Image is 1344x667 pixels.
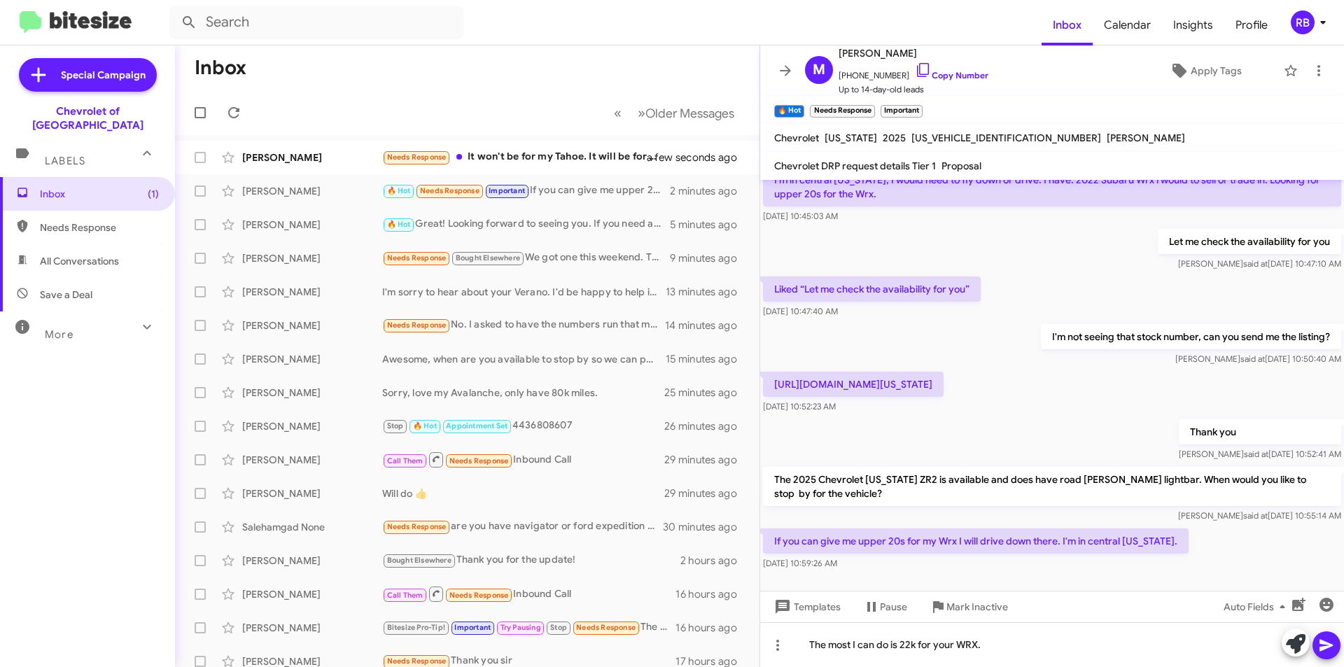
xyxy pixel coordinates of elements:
[638,104,645,122] span: »
[774,160,936,172] span: Chevrolet DRP request details Tier 1
[420,186,479,195] span: Needs Response
[242,352,382,366] div: [PERSON_NAME]
[763,401,836,412] span: [DATE] 10:52:23 AM
[242,150,382,164] div: [PERSON_NAME]
[629,99,743,127] button: Next
[382,486,664,500] div: Will do 👍
[1093,5,1162,45] a: Calendar
[614,104,622,122] span: «
[382,285,666,299] div: I'm sorry to hear about your Verano. I'd be happy to help if you were in the market for another v...
[881,105,923,118] small: Important
[941,160,981,172] span: Proposal
[148,187,159,201] span: (1)
[242,318,382,332] div: [PERSON_NAME]
[771,594,841,619] span: Templates
[1133,58,1277,83] button: Apply Tags
[387,421,404,430] span: Stop
[169,6,463,39] input: Search
[763,467,1341,506] p: The 2025 Chevrolet [US_STATE] ZR2 is available and does have road [PERSON_NAME] lightbar. When wo...
[1212,594,1302,619] button: Auto Fields
[242,587,382,601] div: [PERSON_NAME]
[1224,594,1291,619] span: Auto Fields
[763,306,838,316] span: [DATE] 10:47:40 AM
[242,251,382,265] div: [PERSON_NAME]
[839,83,988,97] span: Up to 14-day-old leads
[813,59,825,81] span: M
[242,486,382,500] div: [PERSON_NAME]
[839,62,988,83] span: [PHONE_NUMBER]
[675,621,748,635] div: 16 hours ago
[387,522,447,531] span: Needs Response
[606,99,743,127] nav: Page navigation example
[911,132,1101,144] span: [US_VEHICLE_IDENTIFICATION_NUMBER]
[242,621,382,635] div: [PERSON_NAME]
[242,554,382,568] div: [PERSON_NAME]
[774,132,819,144] span: Chevrolet
[664,453,748,467] div: 29 minutes ago
[382,216,670,232] div: Great! Looking forward to seeing you. If you need any further assistance or have questions before...
[1179,449,1341,459] span: [PERSON_NAME] [DATE] 10:52:41 AM
[880,594,907,619] span: Pause
[1042,5,1093,45] a: Inbox
[195,57,246,79] h1: Inbox
[946,594,1008,619] span: Mark Inactive
[45,328,73,341] span: More
[675,587,748,601] div: 16 hours ago
[387,456,423,465] span: Call Them
[382,183,670,199] div: If you can give me upper 20s for my Wrx I will drive down there. I'm in central [US_STATE].
[242,184,382,198] div: [PERSON_NAME]
[40,220,159,234] span: Needs Response
[839,45,988,62] span: [PERSON_NAME]
[670,251,748,265] div: 9 minutes ago
[664,386,748,400] div: 25 minutes ago
[664,419,748,433] div: 26 minutes ago
[1175,353,1341,364] span: [PERSON_NAME] [DATE] 10:50:40 AM
[1243,510,1268,521] span: said at
[449,591,509,600] span: Needs Response
[387,556,451,565] span: Bought Elsewhere
[387,321,447,330] span: Needs Response
[382,552,680,568] div: Thank you for the update!
[810,105,874,118] small: Needs Response
[387,657,447,666] span: Needs Response
[382,418,664,434] div: 4436808607
[670,218,748,232] div: 5 minutes ago
[387,153,447,162] span: Needs Response
[382,386,664,400] div: Sorry, love my Avalanche, only have 80k miles.
[1179,419,1341,444] p: Thank you
[670,184,748,198] div: 2 minutes ago
[763,558,837,568] span: [DATE] 10:59:26 AM
[387,186,411,195] span: 🔥 Hot
[1224,5,1279,45] a: Profile
[915,70,988,80] a: Copy Number
[382,250,670,266] div: We got one this weekend. Thanks
[1162,5,1224,45] a: Insights
[576,623,636,632] span: Needs Response
[382,451,664,468] div: Inbound Call
[763,372,944,397] p: [URL][DOMAIN_NAME][US_STATE]
[763,211,838,221] span: [DATE] 10:45:03 AM
[605,99,630,127] button: Previous
[1244,449,1268,459] span: said at
[1107,132,1185,144] span: [PERSON_NAME]
[382,619,675,636] div: The society needs that discount
[456,253,520,262] span: Bought Elsewhere
[1291,10,1315,34] div: RB
[242,218,382,232] div: [PERSON_NAME]
[500,623,541,632] span: Try Pausing
[1158,229,1341,254] p: Let me check the availability for you
[645,106,734,121] span: Older Messages
[666,352,748,366] div: 15 minutes ago
[763,276,981,302] p: Liked “Let me check the availability for you”
[489,186,525,195] span: Important
[387,591,423,600] span: Call Them
[1279,10,1329,34] button: RB
[550,623,567,632] span: Stop
[446,421,507,430] span: Appointment Set
[883,132,906,144] span: 2025
[40,288,92,302] span: Save a Deal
